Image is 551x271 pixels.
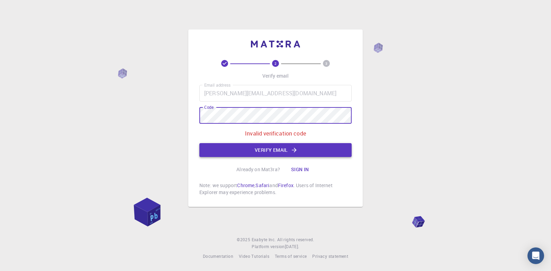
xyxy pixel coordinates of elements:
[527,247,544,264] div: Open Intercom Messenger
[277,236,314,243] span: All rights reserved.
[286,163,315,176] button: Sign in
[237,236,251,243] span: © 2025
[312,253,348,260] a: Privacy statement
[237,182,254,189] a: Chrome
[239,253,269,259] span: Video Tutorials
[274,61,277,66] text: 2
[204,104,214,110] label: Code
[275,253,307,259] span: Terms of service
[325,61,327,66] text: 3
[245,129,306,138] p: Invalid verification code
[199,143,352,157] button: Verify email
[255,182,269,189] a: Safari
[275,253,307,260] a: Terms of service
[199,182,352,196] p: Note: we support , and . Users of Internet Explorer may experience problems.
[278,182,293,189] a: Firefox
[252,236,276,243] a: Exabyte Inc.
[312,253,348,259] span: Privacy statement
[262,72,289,79] p: Verify email
[285,244,299,249] span: [DATE] .
[239,253,269,260] a: Video Tutorials
[236,166,280,173] p: Already on Mat3ra?
[203,253,233,259] span: Documentation
[285,243,299,250] a: [DATE].
[252,243,284,250] span: Platform version
[204,82,231,88] label: Email address
[203,253,233,260] a: Documentation
[252,237,276,242] span: Exabyte Inc.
